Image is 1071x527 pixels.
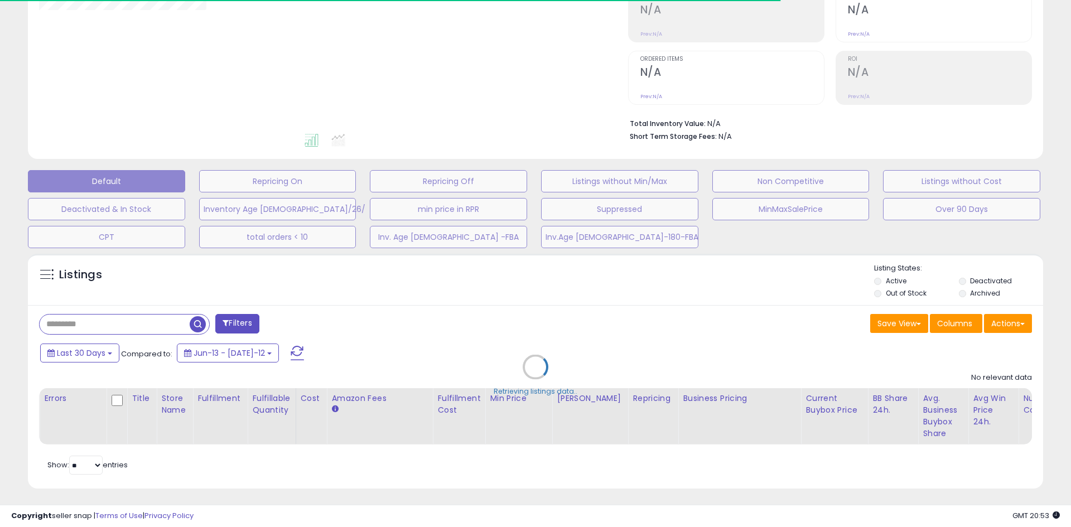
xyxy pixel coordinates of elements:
button: Repricing On [199,170,356,192]
button: Inventory Age [DEMOGRAPHIC_DATA]/26/ [199,198,356,220]
div: Retrieving listings data.. [494,386,577,397]
strong: Copyright [11,510,52,521]
button: Suppressed [541,198,698,220]
a: Privacy Policy [144,510,194,521]
button: total orders < 10 [199,226,356,248]
button: Listings without Cost [883,170,1040,192]
h2: N/A [640,66,824,81]
span: N/A [718,131,732,142]
b: Total Inventory Value: [630,119,706,128]
button: min price in RPR [370,198,527,220]
span: ROI [848,56,1031,62]
button: Non Competitive [712,170,870,192]
button: CPT [28,226,185,248]
button: MinMaxSalePrice [712,198,870,220]
button: Default [28,170,185,192]
small: Prev: N/A [640,31,662,37]
span: Ordered Items [640,56,824,62]
small: Prev: N/A [848,31,870,37]
h2: N/A [640,3,824,18]
b: Short Term Storage Fees: [630,132,717,141]
button: Inv. Age [DEMOGRAPHIC_DATA] -FBA [370,226,527,248]
button: Repricing Off [370,170,527,192]
a: Terms of Use [95,510,143,521]
div: seller snap | | [11,511,194,521]
h2: N/A [848,66,1031,81]
button: Over 90 Days [883,198,1040,220]
button: Deactivated & In Stock [28,198,185,220]
button: Inv.Age [DEMOGRAPHIC_DATA]-180-FBA [541,226,698,248]
button: Listings without Min/Max [541,170,698,192]
li: N/A [630,116,1024,129]
h2: N/A [848,3,1031,18]
small: Prev: N/A [640,93,662,100]
span: 2025-08-12 20:53 GMT [1012,510,1060,521]
small: Prev: N/A [848,93,870,100]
